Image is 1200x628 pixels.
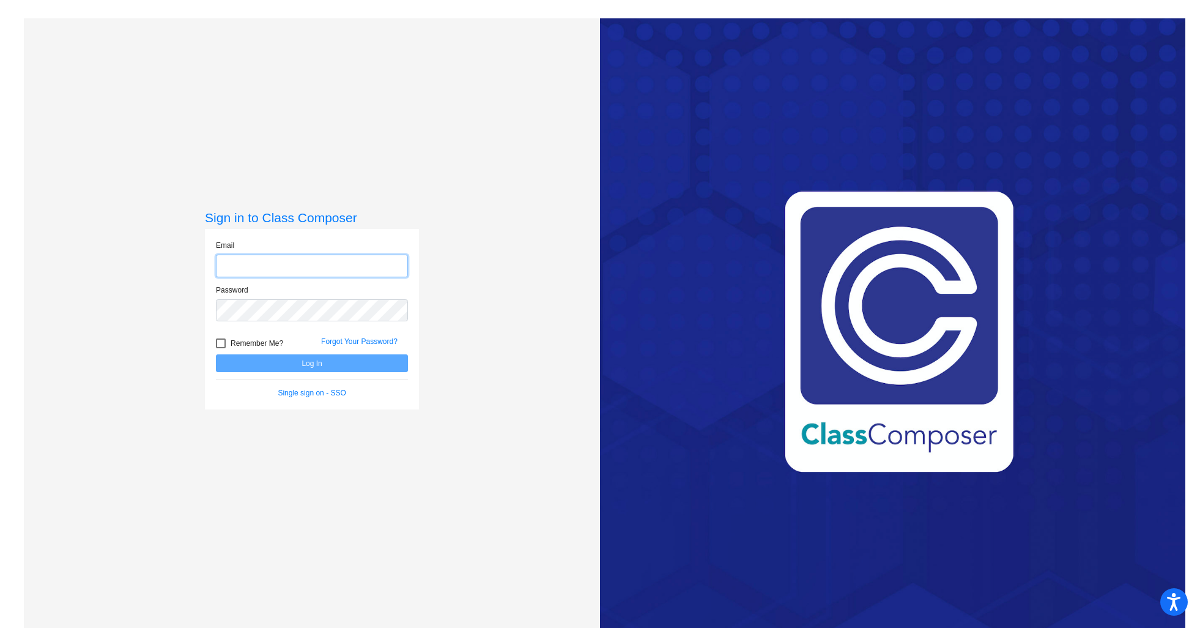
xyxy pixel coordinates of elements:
label: Password [216,285,248,296]
a: Forgot Your Password? [321,337,398,346]
label: Email [216,240,234,251]
a: Single sign on - SSO [278,389,346,397]
button: Log In [216,354,408,372]
h3: Sign in to Class Composer [205,210,419,225]
span: Remember Me? [231,336,283,351]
